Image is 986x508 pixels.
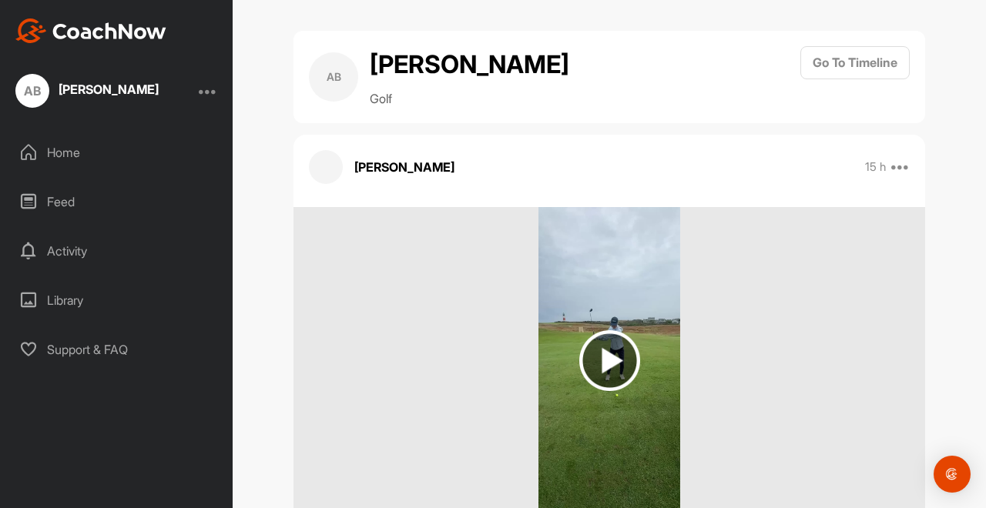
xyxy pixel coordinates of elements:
[309,52,358,102] div: AB
[934,456,971,493] div: Open Intercom Messenger
[8,182,226,221] div: Feed
[8,330,226,369] div: Support & FAQ
[59,83,159,95] div: [PERSON_NAME]
[800,46,910,79] button: Go To Timeline
[8,133,226,172] div: Home
[370,89,569,108] p: Golf
[800,46,910,108] a: Go To Timeline
[370,46,569,83] h2: [PERSON_NAME]
[865,159,886,175] p: 15 h
[8,281,226,319] div: Library
[8,232,226,270] div: Activity
[354,158,454,176] p: [PERSON_NAME]
[579,330,640,391] img: play
[15,74,49,108] div: AB
[15,18,166,43] img: CoachNow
